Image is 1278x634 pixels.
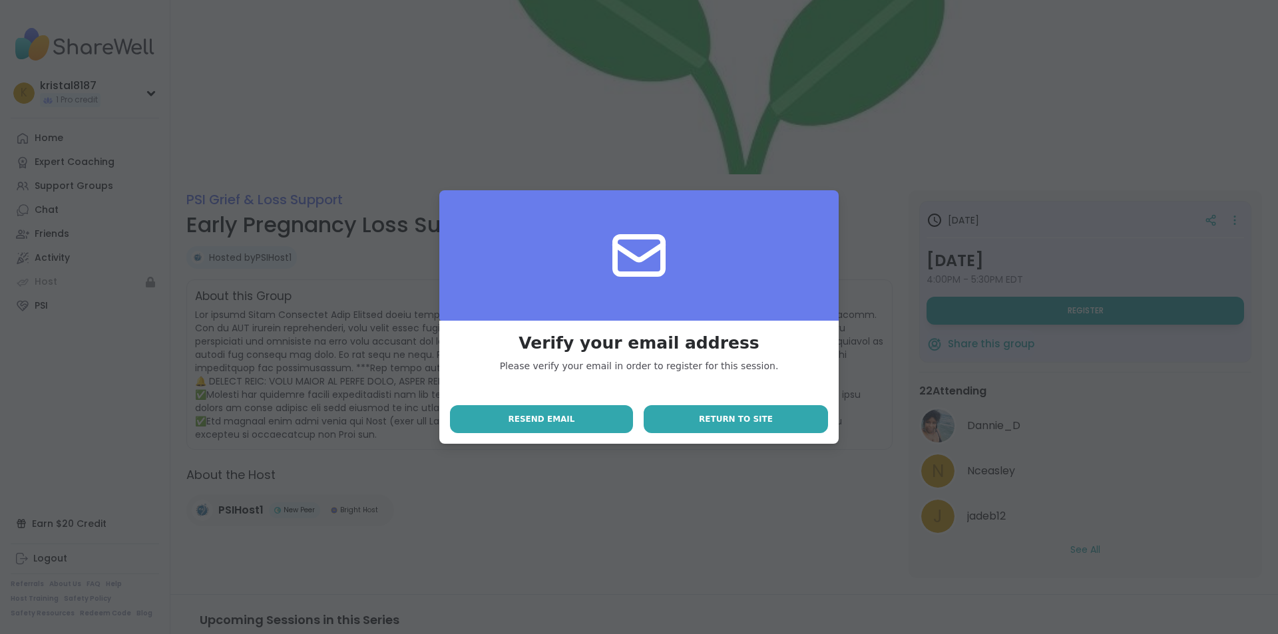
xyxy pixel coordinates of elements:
[450,405,633,433] button: Resend email
[699,413,773,425] span: Return to site
[500,360,779,373] div: Please verify your email in order to register for this session.
[508,413,574,425] span: Resend email
[500,331,779,355] div: Verify your email address
[644,405,828,433] button: Return to site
